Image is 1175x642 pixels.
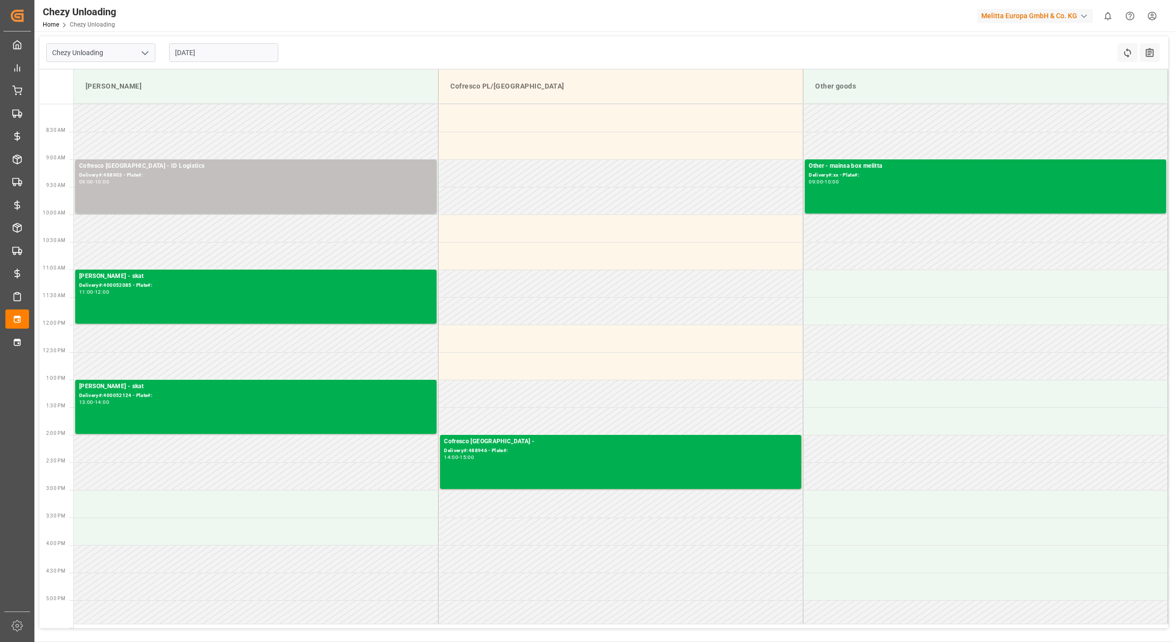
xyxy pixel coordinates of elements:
span: 9:30 AM [46,183,65,188]
span: 10:30 AM [43,238,65,243]
div: - [93,290,95,294]
div: - [93,180,95,184]
div: Cofresco [GEOGRAPHIC_DATA] - [444,437,797,447]
div: Melitta Europa GmbH & Co. KG [977,9,1093,23]
input: DD.MM.YYYY [169,43,278,62]
div: 15:00 [460,455,474,459]
button: show 0 new notifications [1097,5,1119,27]
a: Home [43,21,59,28]
span: 4:00 PM [46,541,65,546]
div: - [458,455,460,459]
div: 10:00 [95,180,109,184]
div: Delivery#:400052085 - Plate#: [79,281,433,290]
div: Delivery#:400052124 - Plate#: [79,392,433,400]
div: Other - mainsa box melitta [809,161,1162,171]
span: 8:30 AM [46,127,65,133]
span: 4:30 PM [46,568,65,574]
div: 13:00 [79,400,93,404]
div: Other goods [811,77,1160,95]
span: 1:30 PM [46,403,65,408]
span: 11:30 AM [43,293,65,298]
span: 10:00 AM [43,210,65,215]
div: [PERSON_NAME] - skat [79,272,433,281]
div: Delivery#:488946 - Plate#: [444,447,797,455]
button: open menu [137,45,152,61]
div: [PERSON_NAME] [82,77,430,95]
input: Type to search/select [46,43,155,62]
div: 10:00 [824,180,839,184]
div: 14:00 [95,400,109,404]
div: 09:00 [809,180,823,184]
span: 9:00 AM [46,155,65,160]
div: - [823,180,824,184]
div: Cofresco PL/[GEOGRAPHIC_DATA] [446,77,795,95]
div: Chezy Unloading [43,4,116,19]
span: 3:30 PM [46,513,65,519]
span: 12:30 PM [43,348,65,353]
span: 2:00 PM [46,430,65,436]
span: 2:30 PM [46,458,65,463]
div: 11:00 [79,290,93,294]
span: 12:00 PM [43,320,65,326]
div: Delivery#:488903 - Plate#: [79,171,433,180]
div: 14:00 [444,455,458,459]
span: 11:00 AM [43,265,65,271]
div: Cofresco [GEOGRAPHIC_DATA] - ID Logistics [79,161,433,171]
button: Melitta Europa GmbH & Co. KG [977,6,1097,25]
span: 1:00 PM [46,375,65,381]
span: 3:00 PM [46,486,65,491]
button: Help Center [1119,5,1141,27]
div: Delivery#:xx - Plate#: [809,171,1162,180]
div: - [93,400,95,404]
div: 09:00 [79,180,93,184]
span: 5:00 PM [46,596,65,601]
div: [PERSON_NAME] - skat [79,382,433,392]
div: 12:00 [95,290,109,294]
